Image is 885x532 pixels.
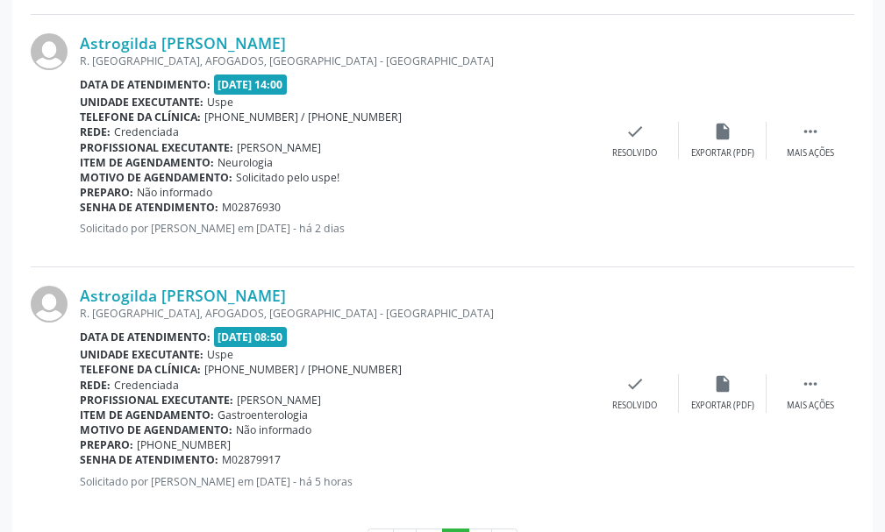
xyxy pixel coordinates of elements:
[80,53,591,68] div: R. [GEOGRAPHIC_DATA], AFOGADOS, [GEOGRAPHIC_DATA] - [GEOGRAPHIC_DATA]
[222,452,281,467] span: M02879917
[31,286,68,323] img: img
[80,95,203,110] b: Unidade executante:
[713,374,732,394] i: insert_drive_file
[80,155,214,170] b: Item de agendamento:
[80,170,232,185] b: Motivo de agendamento:
[80,200,218,215] b: Senha de atendimento:
[207,95,233,110] span: Uspe
[80,140,233,155] b: Profissional executante:
[625,374,645,394] i: check
[137,185,212,200] span: Não informado
[80,474,591,489] p: Solicitado por [PERSON_NAME] em [DATE] - há 5 horas
[80,422,232,437] b: Motivo de agendamento:
[214,74,288,95] span: [DATE] 14:00
[80,408,214,422] b: Item de agendamento:
[80,347,203,362] b: Unidade executante:
[207,347,233,362] span: Uspe
[80,378,111,393] b: Rede:
[80,362,201,377] b: Telefone da clínica:
[691,147,754,160] div: Exportar (PDF)
[236,170,339,185] span: Solicitado pelo uspe!
[114,124,179,139] span: Credenciada
[787,147,834,160] div: Mais ações
[80,306,591,321] div: R. [GEOGRAPHIC_DATA], AFOGADOS, [GEOGRAPHIC_DATA] - [GEOGRAPHIC_DATA]
[222,200,281,215] span: M02876930
[80,437,133,452] b: Preparo:
[204,362,402,377] span: [PHONE_NUMBER] / [PHONE_NUMBER]
[80,33,286,53] a: Astrogilda [PERSON_NAME]
[625,122,645,141] i: check
[214,327,288,347] span: [DATE] 08:50
[80,330,211,344] b: Data de atendimento:
[80,452,218,467] b: Senha de atendimento:
[80,221,591,236] p: Solicitado por [PERSON_NAME] em [DATE] - há 2 dias
[787,400,834,412] div: Mais ações
[801,122,820,141] i: 
[80,185,133,200] b: Preparo:
[80,77,211,92] b: Data de atendimento:
[801,374,820,394] i: 
[80,286,286,305] a: Astrogilda [PERSON_NAME]
[80,124,111,139] b: Rede:
[80,110,201,124] b: Telefone da clínica:
[31,33,68,70] img: img
[204,110,402,124] span: [PHONE_NUMBER] / [PHONE_NUMBER]
[236,422,311,437] span: Não informado
[137,437,231,452] span: [PHONE_NUMBER]
[80,393,233,408] b: Profissional executante:
[237,393,321,408] span: [PERSON_NAME]
[218,408,308,422] span: Gastroenterologia
[612,147,657,160] div: Resolvido
[713,122,732,141] i: insert_drive_file
[691,400,754,412] div: Exportar (PDF)
[218,155,273,170] span: Neurologia
[237,140,321,155] span: [PERSON_NAME]
[612,400,657,412] div: Resolvido
[114,378,179,393] span: Credenciada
